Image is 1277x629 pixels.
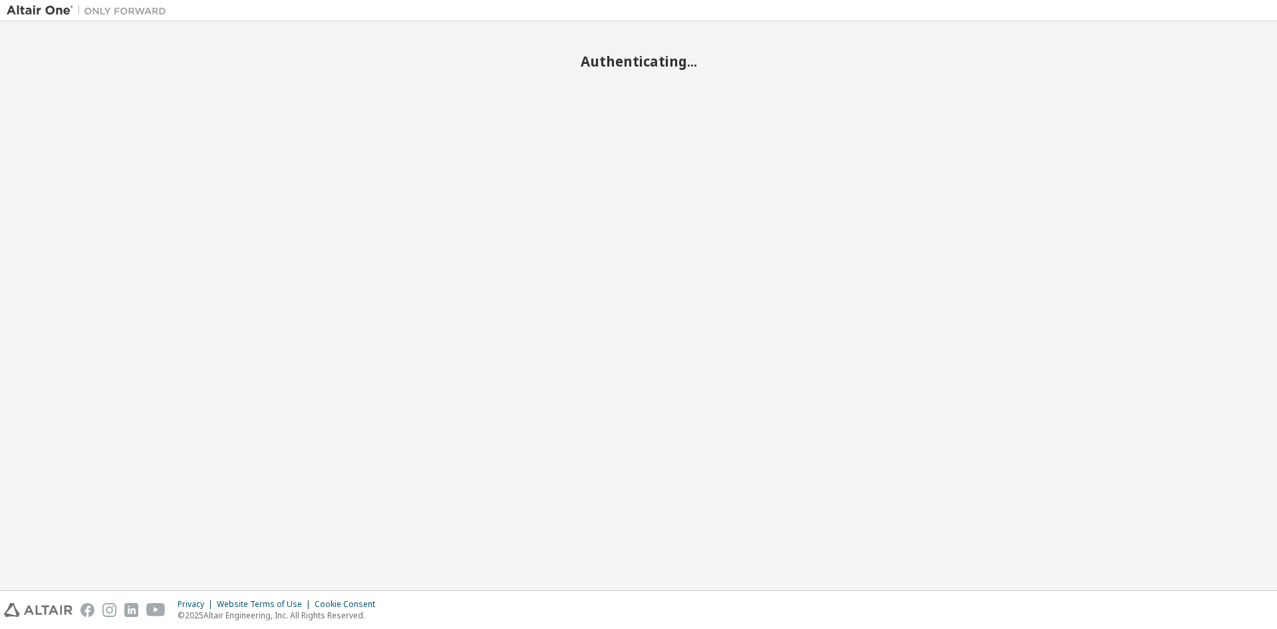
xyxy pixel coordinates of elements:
[178,610,383,621] p: © 2025 Altair Engineering, Inc. All Rights Reserved.
[7,53,1270,70] h2: Authenticating...
[124,603,138,617] img: linkedin.svg
[4,603,72,617] img: altair_logo.svg
[217,599,315,610] div: Website Terms of Use
[315,599,383,610] div: Cookie Consent
[178,599,217,610] div: Privacy
[102,603,116,617] img: instagram.svg
[80,603,94,617] img: facebook.svg
[7,4,173,17] img: Altair One
[146,603,166,617] img: youtube.svg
